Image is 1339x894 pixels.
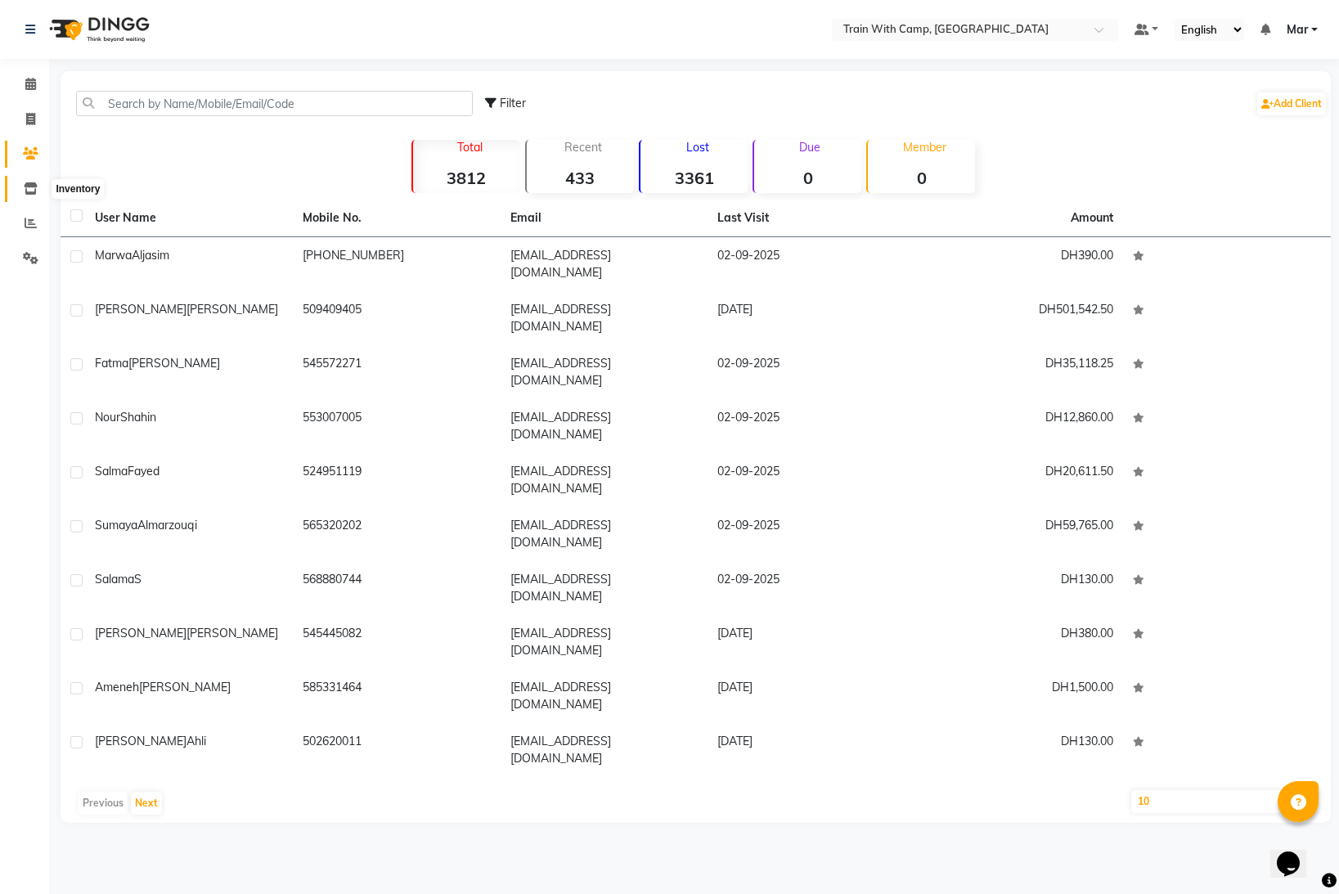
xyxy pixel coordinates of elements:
[293,669,501,723] td: 585331464
[527,168,634,188] strong: 433
[708,345,915,399] td: 02-09-2025
[708,561,915,615] td: 02-09-2025
[120,410,156,425] span: Shahin
[95,464,128,478] span: Salma
[76,91,473,116] input: Search by Name/Mobile/Email/Code
[95,572,134,586] span: Salama
[915,723,1123,777] td: DH130.00
[132,248,169,263] span: Aljasim
[52,179,104,199] div: Inventory
[293,237,501,291] td: [PHONE_NUMBER]
[874,140,975,155] p: Member
[95,518,137,532] span: Sumaya
[708,723,915,777] td: [DATE]
[1270,829,1323,878] iframe: chat widget
[1061,200,1123,236] th: Amount
[533,140,634,155] p: Recent
[501,723,708,777] td: [EMAIL_ADDRESS][DOMAIN_NAME]
[757,140,861,155] p: Due
[915,561,1123,615] td: DH130.00
[501,453,708,507] td: [EMAIL_ADDRESS][DOMAIN_NAME]
[501,291,708,345] td: [EMAIL_ADDRESS][DOMAIN_NAME]
[293,453,501,507] td: 524951119
[134,572,142,586] span: S
[95,302,186,317] span: [PERSON_NAME]
[500,96,526,110] span: Filter
[708,507,915,561] td: 02-09-2025
[293,561,501,615] td: 568880744
[640,168,748,188] strong: 3361
[137,518,197,532] span: Almarzouqi
[95,248,132,263] span: Marwa
[708,669,915,723] td: [DATE]
[186,734,206,748] span: Ahli
[647,140,748,155] p: Lost
[186,302,278,317] span: [PERSON_NAME]
[293,723,501,777] td: 502620011
[915,291,1123,345] td: DH501,542.50
[95,356,128,371] span: Fatma
[293,399,501,453] td: 553007005
[708,615,915,669] td: [DATE]
[708,453,915,507] td: 02-09-2025
[293,345,501,399] td: 545572271
[501,507,708,561] td: [EMAIL_ADDRESS][DOMAIN_NAME]
[501,200,708,237] th: Email
[139,680,231,694] span: [PERSON_NAME]
[708,399,915,453] td: 02-09-2025
[501,615,708,669] td: [EMAIL_ADDRESS][DOMAIN_NAME]
[95,410,120,425] span: Nour
[501,345,708,399] td: [EMAIL_ADDRESS][DOMAIN_NAME]
[293,507,501,561] td: 565320202
[85,200,293,237] th: User Name
[131,792,162,815] button: Next
[915,237,1123,291] td: DH390.00
[293,291,501,345] td: 509409405
[915,615,1123,669] td: DH380.00
[128,464,160,478] span: Fayed
[501,561,708,615] td: [EMAIL_ADDRESS][DOMAIN_NAME]
[186,626,278,640] span: [PERSON_NAME]
[413,168,520,188] strong: 3812
[915,669,1123,723] td: DH1,500.00
[501,399,708,453] td: [EMAIL_ADDRESS][DOMAIN_NAME]
[868,168,975,188] strong: 0
[915,507,1123,561] td: DH59,765.00
[95,680,139,694] span: Ameneh
[915,345,1123,399] td: DH35,118.25
[915,399,1123,453] td: DH12,860.00
[293,615,501,669] td: 545445082
[1257,92,1326,115] a: Add Client
[708,291,915,345] td: [DATE]
[708,237,915,291] td: 02-09-2025
[293,200,501,237] th: Mobile No.
[42,7,154,52] img: logo
[1287,21,1308,38] span: Mar
[915,453,1123,507] td: DH20,611.50
[95,626,186,640] span: [PERSON_NAME]
[95,734,186,748] span: [PERSON_NAME]
[501,237,708,291] td: [EMAIL_ADDRESS][DOMAIN_NAME]
[754,168,861,188] strong: 0
[708,200,915,237] th: Last Visit
[128,356,220,371] span: [PERSON_NAME]
[420,140,520,155] p: Total
[501,669,708,723] td: [EMAIL_ADDRESS][DOMAIN_NAME]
